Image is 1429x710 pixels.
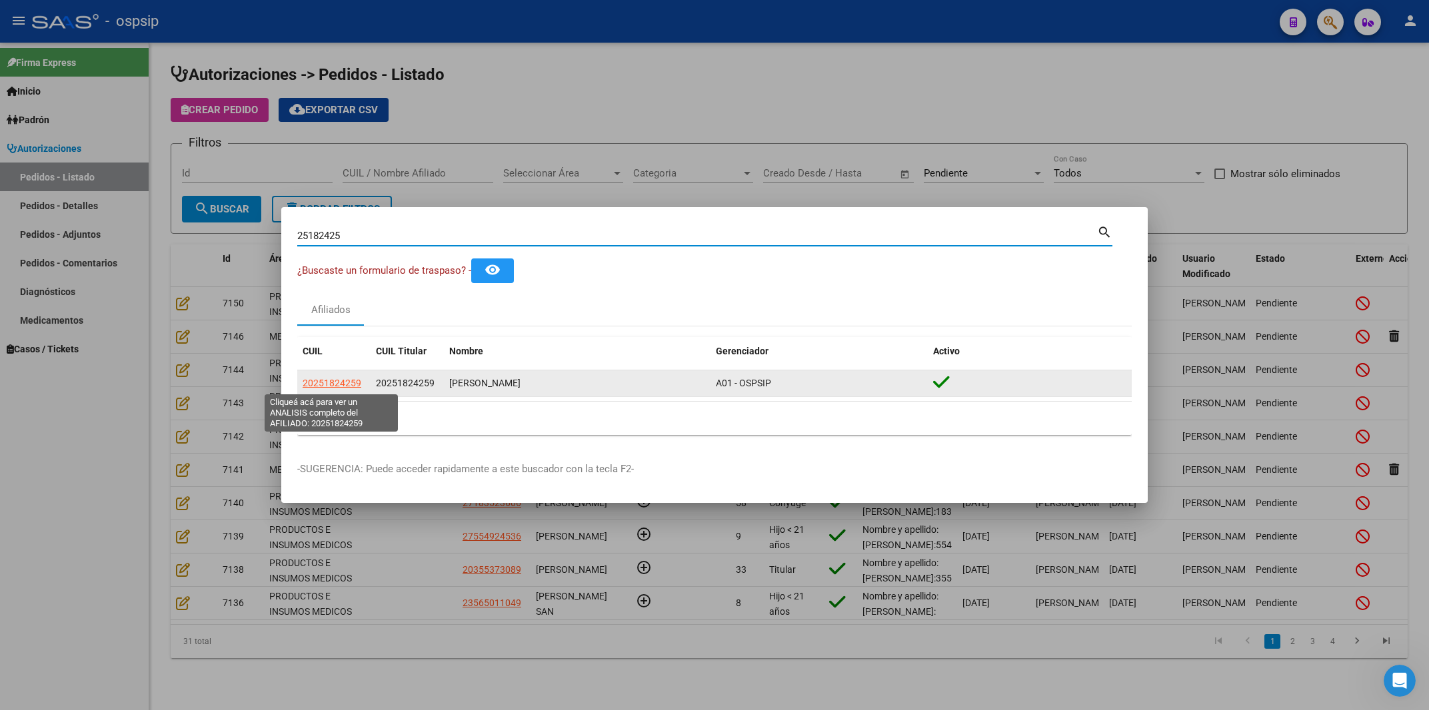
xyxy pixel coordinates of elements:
div: Afiliados [311,302,351,318]
mat-icon: search [1097,223,1112,239]
span: ¿Buscaste un formulario de traspaso? - [297,264,471,276]
datatable-header-cell: Gerenciador [711,337,928,366]
span: 20251824259 [376,378,435,388]
div: 1 total [297,402,1132,435]
iframe: Intercom live chat [1384,665,1416,697]
span: Gerenciador [716,346,768,356]
span: CUIL [303,346,323,356]
mat-icon: remove_red_eye [485,262,501,278]
span: 20251824259 [303,378,361,388]
p: -SUGERENCIA: Puede acceder rapidamente a este buscador con la tecla F2- [297,462,1132,477]
span: CUIL Titular [376,346,427,356]
datatable-header-cell: CUIL [297,337,371,366]
div: [PERSON_NAME] [449,376,705,391]
datatable-header-cell: Activo [928,337,1132,366]
span: Activo [933,346,960,356]
span: A01 - OSPSIP [716,378,771,388]
datatable-header-cell: Nombre [444,337,711,366]
span: Nombre [449,346,483,356]
datatable-header-cell: CUIL Titular [371,337,444,366]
